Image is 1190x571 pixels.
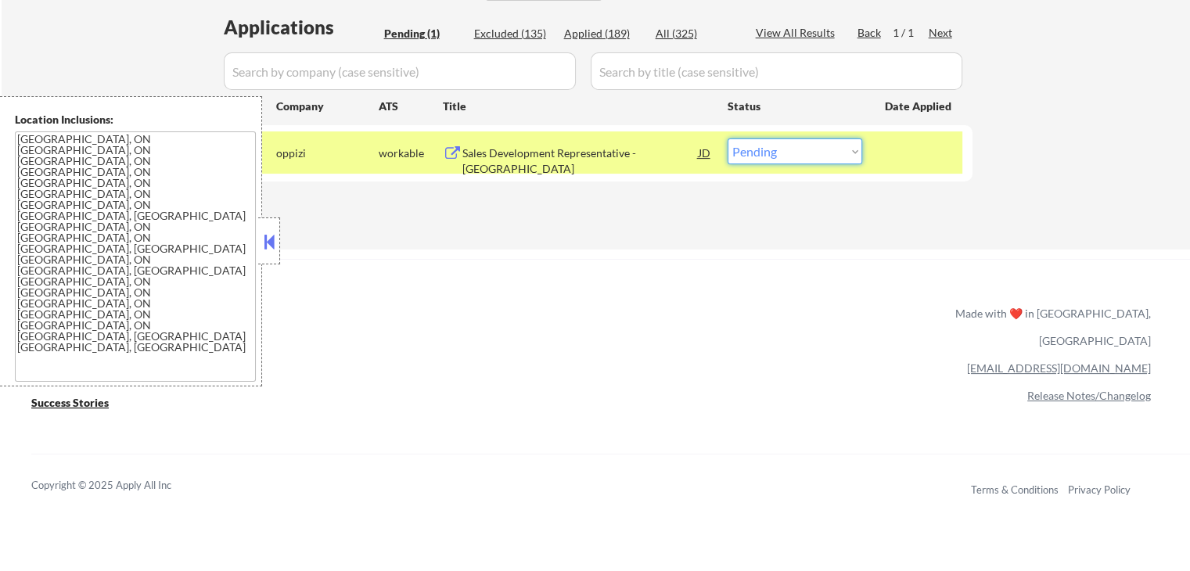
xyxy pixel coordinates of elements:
[1068,483,1131,496] a: Privacy Policy
[379,99,443,114] div: ATS
[224,52,576,90] input: Search by company (case sensitive)
[31,478,211,494] div: Copyright © 2025 Apply All Inc
[697,138,713,167] div: JD
[224,18,379,37] div: Applications
[462,145,699,176] div: Sales Development Representative - [GEOGRAPHIC_DATA]
[379,145,443,161] div: workable
[885,99,954,114] div: Date Applied
[857,25,883,41] div: Back
[384,26,462,41] div: Pending (1)
[276,99,379,114] div: Company
[967,361,1151,375] a: [EMAIL_ADDRESS][DOMAIN_NAME]
[949,300,1151,354] div: Made with ❤️ in [GEOGRAPHIC_DATA], [GEOGRAPHIC_DATA]
[31,396,109,409] u: Success Stories
[443,99,713,114] div: Title
[893,25,929,41] div: 1 / 1
[474,26,552,41] div: Excluded (135)
[31,395,130,415] a: Success Stories
[15,112,256,127] div: Location Inclusions:
[971,483,1059,496] a: Terms & Conditions
[276,145,379,161] div: oppizi
[728,92,862,120] div: Status
[564,26,642,41] div: Applied (189)
[31,321,628,338] a: Refer & earn free applications 👯‍♀️
[1027,389,1151,402] a: Release Notes/Changelog
[756,25,839,41] div: View All Results
[929,25,954,41] div: Next
[591,52,962,90] input: Search by title (case sensitive)
[656,26,734,41] div: All (325)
